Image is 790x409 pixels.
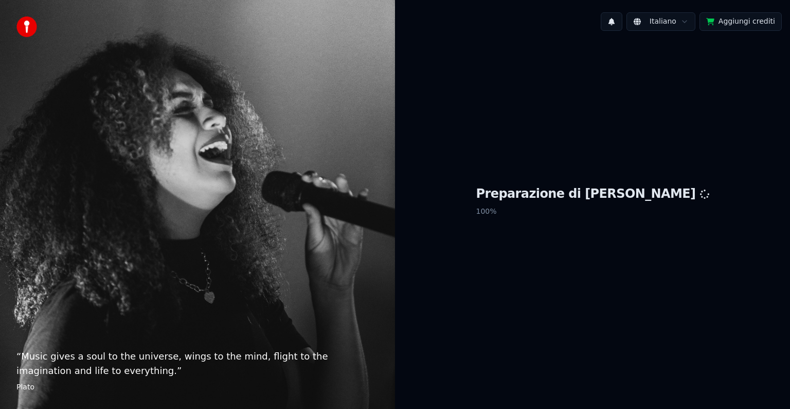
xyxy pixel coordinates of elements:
[16,16,37,37] img: youka
[699,12,782,31] button: Aggiungi crediti
[16,382,379,393] footer: Plato
[476,186,709,202] h1: Preparazione di [PERSON_NAME]
[16,349,379,378] p: “ Music gives a soul to the universe, wings to the mind, flight to the imagination and life to ev...
[476,202,709,221] p: 100 %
